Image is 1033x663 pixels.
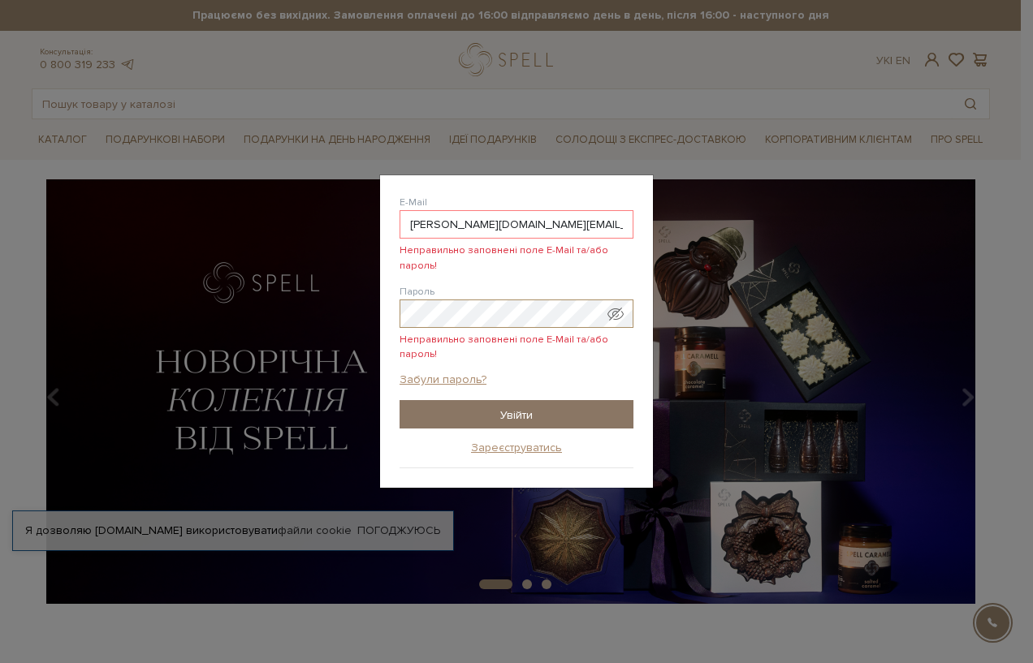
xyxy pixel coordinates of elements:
span: Показати пароль у вигляді звичайного тексту. Попередження: це відобразить ваш пароль на екрані. [607,306,624,322]
a: Забули пароль? [400,372,486,387]
input: E-Mail [400,210,633,239]
a: Зареєструватись [471,441,562,455]
label: E-Mail [400,196,427,210]
input: Увійти [400,400,633,428]
label: Пароль [400,285,434,299]
span: Неправильно заповнені поле E-Mail та/або пароль! [400,239,633,272]
span: Неправильно заповнені поле E-Mail та/або пароль! [400,328,633,361]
